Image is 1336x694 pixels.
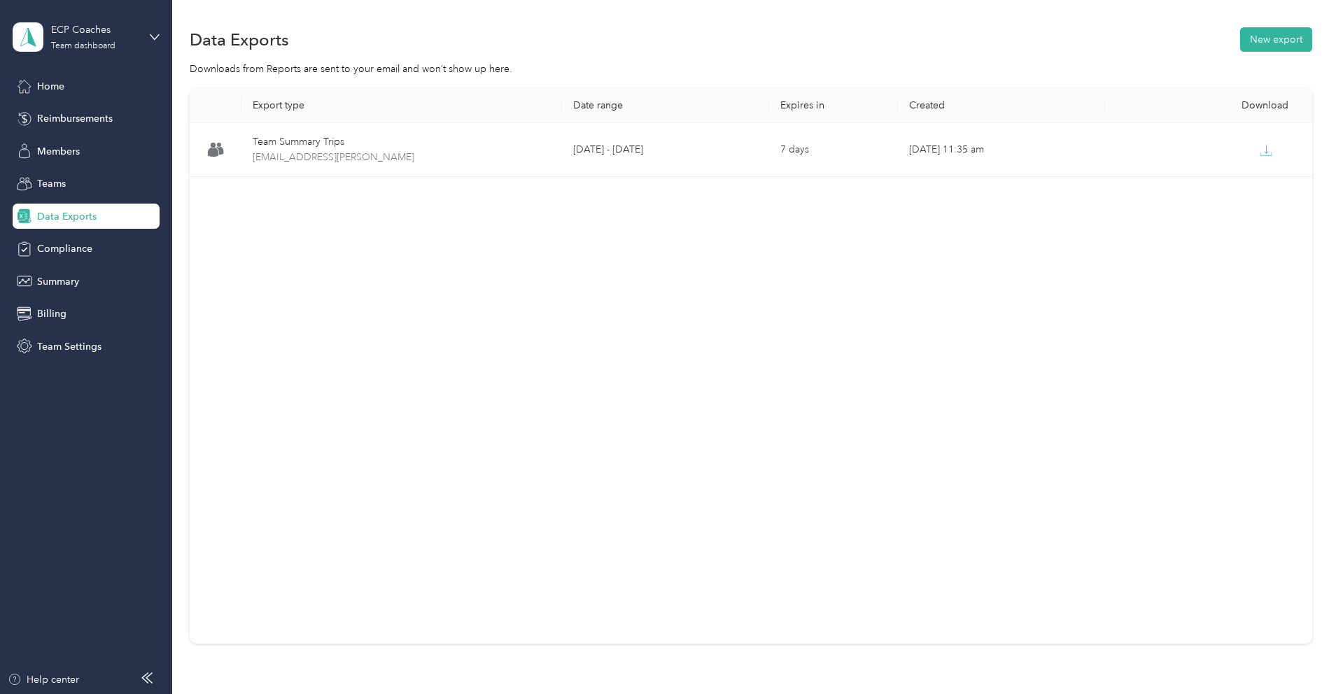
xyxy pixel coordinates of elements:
[37,79,64,94] span: Home
[37,241,92,256] span: Compliance
[37,306,66,321] span: Billing
[1116,99,1301,111] div: Download
[769,88,899,123] th: Expires in
[37,111,113,126] span: Reimbursements
[8,672,79,687] button: Help center
[1258,616,1336,694] iframe: Everlance-gr Chat Button Frame
[51,22,139,37] div: ECP Coaches
[37,144,80,159] span: Members
[253,150,551,165] span: team-summary-tara@ecpartners.org-trips-2025-08-01-2025-08-31.xlsx
[37,209,97,224] span: Data Exports
[190,62,1312,76] div: Downloads from Reports are sent to your email and won’t show up here.
[241,88,562,123] th: Export type
[898,123,1105,177] td: [DATE] 11:35 am
[562,88,769,123] th: Date range
[37,339,101,354] span: Team Settings
[37,274,79,289] span: Summary
[1240,27,1312,52] button: New export
[51,42,115,50] div: Team dashboard
[190,32,289,47] h1: Data Exports
[769,123,899,177] td: 7 days
[253,134,551,150] div: Team Summary Trips
[898,88,1105,123] th: Created
[37,176,66,191] span: Teams
[562,123,769,177] td: [DATE] - [DATE]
